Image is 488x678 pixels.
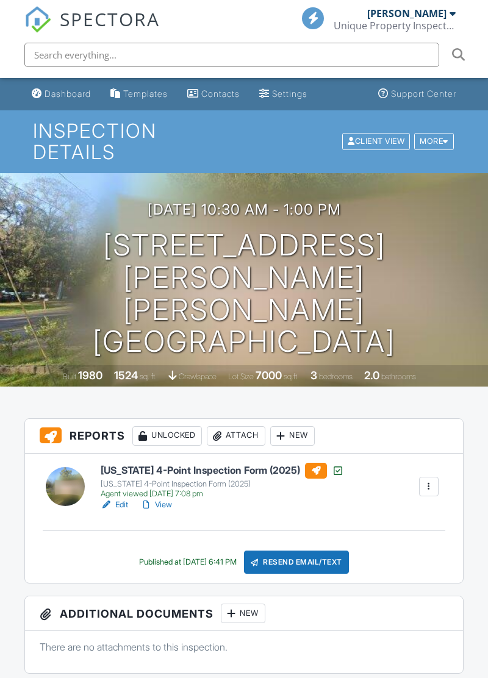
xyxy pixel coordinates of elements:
[101,479,344,489] div: [US_STATE] 4-Point Inspection Form (2025)
[101,499,128,511] a: Edit
[20,229,468,358] h1: [STREET_ADDRESS][PERSON_NAME] [PERSON_NAME][GEOGRAPHIC_DATA]
[228,372,254,381] span: Lot Size
[334,20,456,32] div: Unique Property Inspections, LLC
[25,419,463,454] h3: Reports
[367,7,447,20] div: [PERSON_NAME]
[182,83,245,105] a: Contacts
[24,16,160,42] a: SPECTORA
[114,369,138,382] div: 1524
[381,372,416,381] span: bathrooms
[139,557,237,567] div: Published at [DATE] 6:41 PM
[25,596,463,631] h3: Additional Documents
[341,137,413,146] a: Client View
[78,369,102,382] div: 1980
[207,426,265,446] div: Attach
[364,369,379,382] div: 2.0
[140,499,172,511] a: View
[40,640,448,654] p: There are no attachments to this inspection.
[256,369,282,382] div: 7000
[310,369,317,382] div: 3
[201,88,240,99] div: Contacts
[414,134,454,150] div: More
[45,88,91,99] div: Dashboard
[221,604,265,623] div: New
[33,120,454,163] h1: Inspection Details
[270,426,315,446] div: New
[101,489,344,499] div: Agent viewed [DATE] 7:08 pm
[60,6,160,32] span: SPECTORA
[63,372,76,381] span: Built
[24,6,51,33] img: The Best Home Inspection Software - Spectora
[391,88,456,99] div: Support Center
[254,83,312,105] a: Settings
[342,134,410,150] div: Client View
[148,201,341,218] h3: [DATE] 10:30 am - 1:00 pm
[27,83,96,105] a: Dashboard
[140,372,157,381] span: sq. ft.
[373,83,461,105] a: Support Center
[123,88,168,99] div: Templates
[179,372,217,381] span: crawlspace
[24,43,439,67] input: Search everything...
[101,463,344,479] h6: [US_STATE] 4-Point Inspection Form (2025)
[106,83,173,105] a: Templates
[284,372,299,381] span: sq.ft.
[244,551,349,574] div: Resend Email/Text
[319,372,353,381] span: bedrooms
[132,426,202,446] div: Unlocked
[101,463,344,499] a: [US_STATE] 4-Point Inspection Form (2025) [US_STATE] 4-Point Inspection Form (2025) Agent viewed ...
[272,88,307,99] div: Settings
